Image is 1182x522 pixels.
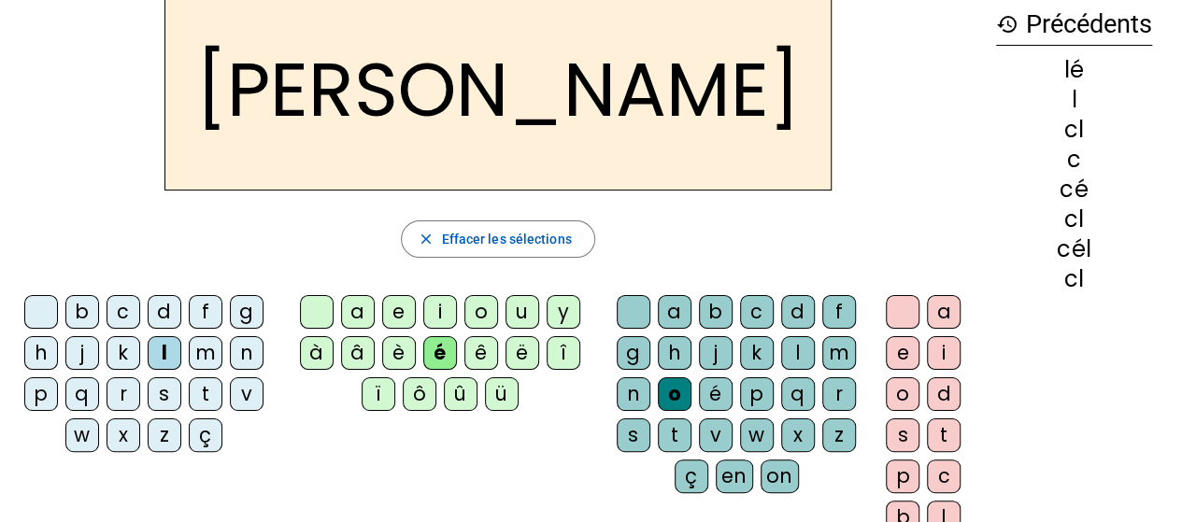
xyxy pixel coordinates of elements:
div: o [658,377,691,411]
div: w [740,418,774,452]
div: n [230,336,263,370]
div: a [658,295,691,329]
div: h [658,336,691,370]
div: a [927,295,961,329]
div: i [927,336,961,370]
div: ë [506,336,539,370]
span: Effacer les sélections [441,228,571,250]
div: s [617,418,650,452]
div: b [65,295,99,329]
div: p [24,377,58,411]
div: ô [403,377,436,411]
div: v [699,418,733,452]
div: s [886,418,919,452]
div: cé [996,178,1152,201]
div: r [822,377,856,411]
div: a [341,295,375,329]
div: l [781,336,815,370]
div: q [65,377,99,411]
div: ç [189,418,222,452]
div: g [230,295,263,329]
div: u [506,295,539,329]
div: s [148,377,181,411]
div: c [740,295,774,329]
div: k [740,336,774,370]
div: c [107,295,140,329]
div: t [927,418,961,452]
div: m [822,336,856,370]
div: k [107,336,140,370]
div: q [781,377,815,411]
div: v [230,377,263,411]
div: cl [996,119,1152,141]
div: y [547,295,580,329]
div: e [886,336,919,370]
div: d [927,377,961,411]
h3: Précédents [996,4,1152,46]
div: è [382,336,416,370]
div: g [617,336,650,370]
div: o [464,295,498,329]
mat-icon: history [996,13,1018,35]
div: cél [996,238,1152,261]
div: lé [996,59,1152,81]
div: d [781,295,815,329]
div: ü [485,377,519,411]
div: on [761,459,799,493]
div: o [886,377,919,411]
div: j [65,336,99,370]
div: en [716,459,753,493]
div: b [699,295,733,329]
div: l [996,89,1152,111]
div: î [547,336,580,370]
div: w [65,418,99,452]
div: ç [675,459,708,493]
div: z [822,418,856,452]
div: d [148,295,181,329]
div: m [189,336,222,370]
div: t [189,377,222,411]
div: n [617,377,650,411]
div: h [24,336,58,370]
div: p [740,377,774,411]
div: z [148,418,181,452]
div: t [658,418,691,452]
div: é [423,336,457,370]
div: û [444,377,477,411]
div: cl [996,208,1152,231]
div: j [699,336,733,370]
mat-icon: close [417,231,434,247]
div: f [822,295,856,329]
div: f [189,295,222,329]
div: l [148,336,181,370]
div: ï [362,377,395,411]
div: e [382,295,416,329]
div: x [781,418,815,452]
div: c [927,459,961,493]
div: x [107,418,140,452]
div: p [886,459,919,493]
div: à [300,336,334,370]
div: é [699,377,733,411]
button: Effacer les sélections [401,220,594,258]
div: r [107,377,140,411]
div: i [423,295,457,329]
div: â [341,336,375,370]
div: c [996,148,1152,171]
div: cl [996,268,1152,290]
div: ê [464,336,498,370]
